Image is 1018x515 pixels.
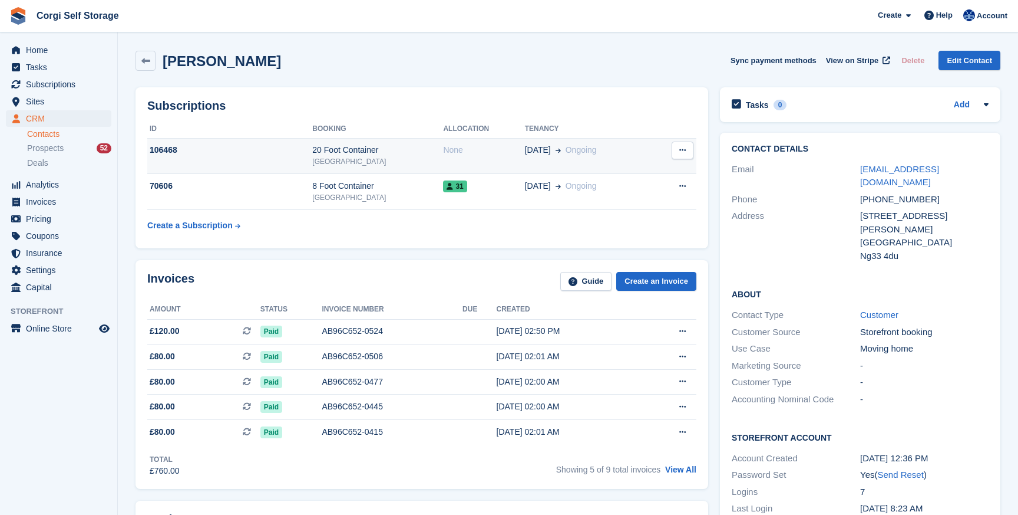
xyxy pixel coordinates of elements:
[732,393,860,406] div: Accounting Nominal Code
[732,326,860,339] div: Customer Source
[26,211,97,227] span: Pricing
[312,180,443,192] div: 8 Foot Container
[147,300,260,319] th: Amount
[312,192,443,203] div: [GEOGRAPHIC_DATA]
[11,306,117,317] span: Storefront
[322,325,462,337] div: AB96C652-0524
[147,215,240,237] a: Create a Subscription
[260,376,282,388] span: Paid
[322,426,462,438] div: AB96C652-0415
[954,99,970,112] a: Add
[6,262,111,278] a: menu
[525,180,551,192] span: [DATE]
[9,7,27,25] img: stora-icon-8386f47178a22dfd0bd8f6a31ec36ba5ce8667c1dd55bd0f319d3a0aa187defe.svg
[443,181,467,192] span: 31
[860,209,989,223] div: [STREET_ADDRESS]
[732,288,989,300] h2: About
[6,110,111,127] a: menu
[26,279,97,296] span: Capital
[147,99,696,113] h2: Subscriptions
[322,401,462,413] div: AB96C652-0445
[556,465,660,474] span: Showing 5 of 9 total invoices
[6,176,111,193] a: menu
[732,145,989,154] h2: Contact Details
[6,320,111,337] a: menu
[260,326,282,337] span: Paid
[312,120,443,139] th: Booking
[860,236,989,250] div: [GEOGRAPHIC_DATA]
[26,262,97,278] span: Settings
[732,359,860,373] div: Marketing Source
[731,51,817,70] button: Sync payment methods
[147,180,312,192] div: 70606
[732,452,860,465] div: Account Created
[443,144,524,156] div: None
[312,144,443,156] div: 20 Foot Container
[497,401,641,413] div: [DATE] 02:00 AM
[860,359,989,373] div: -
[497,300,641,319] th: Created
[27,129,111,140] a: Contacts
[150,376,175,388] span: £80.00
[497,325,641,337] div: [DATE] 02:50 PM
[566,181,597,191] span: Ongoing
[732,163,860,189] div: Email
[26,42,97,58] span: Home
[860,164,939,188] a: [EMAIL_ADDRESS][DOMAIN_NAME]
[322,376,462,388] div: AB96C652-0477
[27,142,111,155] a: Prospects 52
[6,76,111,93] a: menu
[860,310,898,320] a: Customer
[6,93,111,110] a: menu
[878,9,901,21] span: Create
[497,350,641,363] div: [DATE] 02:01 AM
[26,193,97,210] span: Invoices
[732,309,860,322] div: Contact Type
[860,250,989,263] div: Ng33 4du
[32,6,124,25] a: Corgi Self Storage
[443,120,524,139] th: Allocation
[860,486,989,499] div: 7
[774,100,787,110] div: 0
[860,193,989,206] div: [PHONE_NUMBER]
[732,342,860,356] div: Use Case
[566,145,597,155] span: Ongoing
[26,245,97,261] span: Insurance
[322,300,462,319] th: Invoice number
[147,144,312,156] div: 106468
[6,59,111,76] a: menu
[860,342,989,356] div: Moving home
[860,503,923,513] time: 2025-04-13 07:23:10 UTC
[938,51,1000,70] a: Edit Contact
[260,300,322,319] th: Status
[560,272,612,291] a: Guide
[27,157,111,169] a: Deals
[322,350,462,363] div: AB96C652-0506
[26,59,97,76] span: Tasks
[6,42,111,58] a: menu
[732,431,989,443] h2: Storefront Account
[260,401,282,413] span: Paid
[963,9,975,21] img: Alan Cooper
[732,468,860,482] div: Password Set
[6,279,111,296] a: menu
[26,176,97,193] span: Analytics
[860,393,989,406] div: -
[525,120,653,139] th: Tenancy
[732,486,860,499] div: Logins
[26,228,97,244] span: Coupons
[897,51,929,70] button: Delete
[732,209,860,263] div: Address
[27,158,48,169] span: Deals
[26,93,97,110] span: Sites
[260,351,282,363] span: Paid
[150,454,180,465] div: Total
[6,211,111,227] a: menu
[860,223,989,237] div: [PERSON_NAME]
[860,376,989,389] div: -
[150,401,175,413] span: £80.00
[6,245,111,261] a: menu
[462,300,496,319] th: Due
[312,156,443,167] div: [GEOGRAPHIC_DATA]
[147,120,312,139] th: ID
